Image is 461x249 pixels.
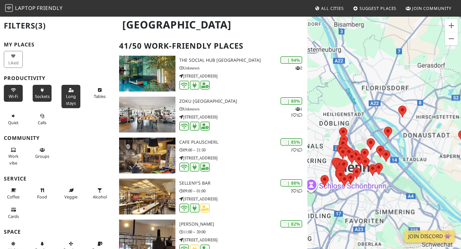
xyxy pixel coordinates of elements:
[291,106,302,118] p: 1 1 1
[119,97,175,133] img: Zoku Vienna
[8,120,19,125] span: Quiet
[312,3,346,14] a: All Cities
[35,153,49,159] span: Group tables
[115,179,307,214] a: SELLENY'S Bar | 88% 21 SELLENY'S Bar 09:00 – 01:00 [STREET_ADDRESS]
[4,229,111,235] h3: Space
[360,5,397,11] span: Suggest Places
[4,145,23,168] button: Work vibe
[280,138,302,146] div: | 85%
[179,65,307,71] p: Unknown
[115,56,307,92] a: The Social Hub Vienna | 94% 2 The Social Hub [GEOGRAPHIC_DATA] Unknown [STREET_ADDRESS]
[61,185,80,202] button: Veggie
[64,194,77,200] span: Veggie
[179,181,307,186] h3: SELLENY'S Bar
[179,99,307,104] h3: Zoku [GEOGRAPHIC_DATA]
[4,75,111,81] h3: Productivity
[179,58,307,63] h3: The Social Hub [GEOGRAPHIC_DATA]
[93,194,107,200] span: Alcohol
[15,4,36,12] span: Laptop
[351,3,399,14] a: Suggest Places
[179,140,307,145] h3: Cafe Plauscherl
[291,188,302,194] p: 2 1
[179,114,307,120] p: [STREET_ADDRESS]
[7,194,20,200] span: Coffee
[33,185,52,202] button: Food
[119,56,175,92] img: The Social Hub Vienna
[8,153,19,165] span: People working
[61,85,80,108] button: Long stays
[295,65,302,71] p: 2
[4,85,23,102] button: Wi-Fi
[4,16,111,36] h2: Filters
[4,185,23,202] button: Coffee
[35,20,46,31] span: (3)
[33,111,52,128] button: Calls
[179,73,307,79] p: [STREET_ADDRESS]
[115,97,307,133] a: Zoku Vienna | 89% 111 Zoku [GEOGRAPHIC_DATA] Unknown [STREET_ADDRESS]
[5,4,13,12] img: LaptopFriendly
[4,111,23,128] button: Quiet
[280,220,302,228] div: | 82%
[90,85,109,102] button: Tables
[280,56,302,64] div: | 94%
[38,120,46,125] span: Video/audio calls
[115,138,307,173] a: Cafe Plauscherl | 85% 11 Cafe Plauscherl 09:00 – 21:30 [STREET_ADDRESS]
[179,155,307,161] p: [STREET_ADDRESS]
[280,97,302,105] div: | 89%
[4,205,23,221] button: Cards
[37,194,47,200] span: Food
[179,106,307,112] p: Unknown
[321,5,344,11] span: All Cities
[37,4,62,12] span: Friendly
[66,93,76,106] span: Long stays
[33,145,52,162] button: Groups
[119,138,175,173] img: Cafe Plauscherl
[4,42,111,48] h3: My Places
[445,32,458,45] button: Zoom out
[280,179,302,187] div: | 88%
[119,36,303,56] h2: 41/50 Work-Friendly Places
[35,93,50,99] span: Power sockets
[445,19,458,32] button: Zoom in
[90,185,109,202] button: Alcohol
[291,147,302,153] p: 1 1
[119,179,175,214] img: SELLENY'S Bar
[179,147,307,153] p: 09:00 – 21:30
[9,93,18,99] span: Stable Wi-Fi
[94,93,106,99] span: Work-friendly tables
[179,237,307,243] p: [STREET_ADDRESS]
[33,85,52,102] button: Sockets
[403,3,454,14] a: Join Community
[179,196,307,202] p: [STREET_ADDRESS]
[5,3,63,14] a: LaptopFriendly LaptopFriendly
[8,213,19,219] span: Credit cards
[179,188,307,194] p: 09:00 – 01:00
[4,135,111,141] h3: Community
[179,221,307,227] h3: [PERSON_NAME]
[412,5,451,11] span: Join Community
[179,229,307,235] p: 11:00 – 20:00
[117,16,306,34] h1: [GEOGRAPHIC_DATA]
[4,176,111,182] h3: Service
